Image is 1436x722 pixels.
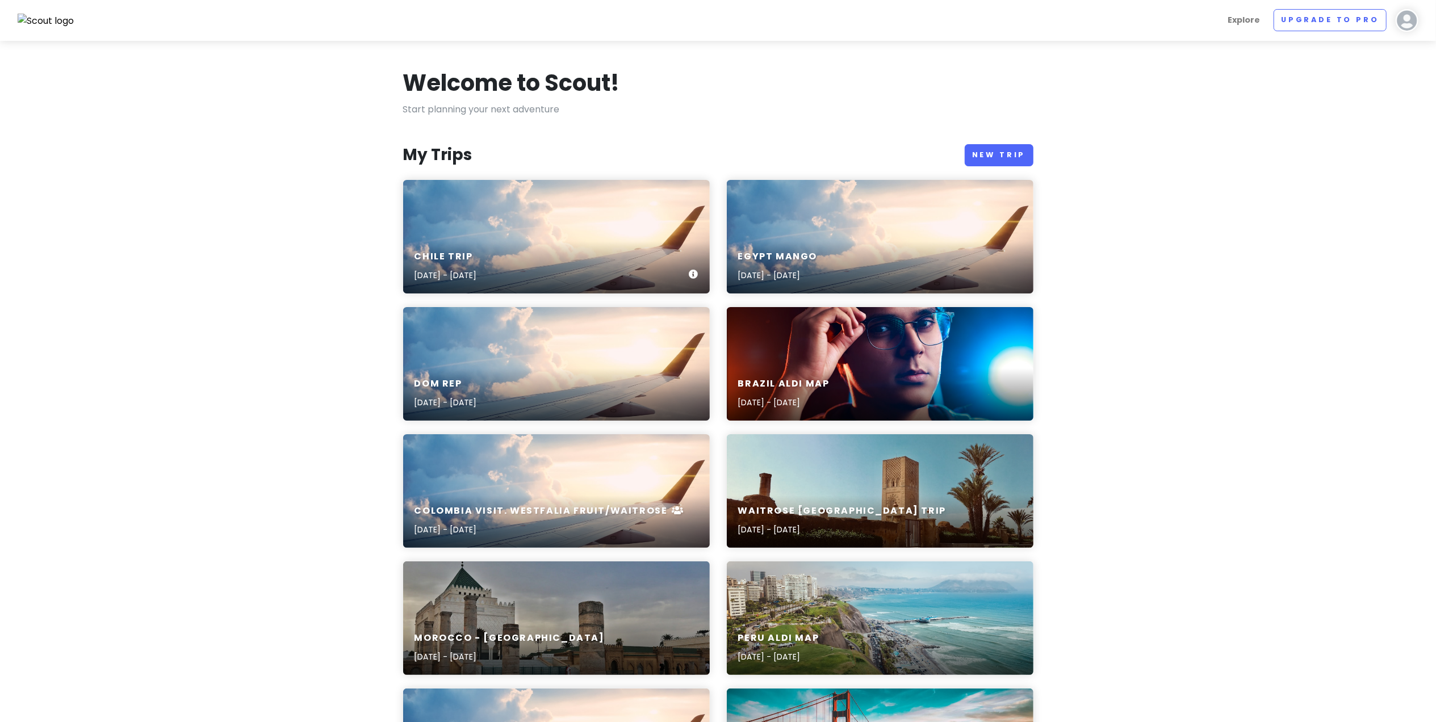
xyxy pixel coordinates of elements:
[1396,9,1418,32] img: User profile
[738,632,819,644] h6: Peru Aldi Map
[403,434,710,548] a: aerial photography of airlinerColombia Visit. Westfalia Fruit/Waitrose[DATE] - [DATE]
[415,251,477,263] h6: Chile Trip
[738,378,830,390] h6: Brazil Aldi Map
[727,434,1033,548] a: brown concrete building near green trees during daytimeWaitrose [GEOGRAPHIC_DATA] Trip[DATE] - [D...
[403,180,710,293] a: aerial photography of airlinerChile Trip[DATE] - [DATE]
[403,307,710,421] a: aerial photography of airlinerDom Rep[DATE] - [DATE]
[403,68,620,98] h1: Welcome to Scout!
[738,396,830,409] p: [DATE] - [DATE]
[415,396,477,409] p: [DATE] - [DATE]
[415,378,477,390] h6: Dom Rep
[727,180,1033,293] a: aerial photography of airlinerEgypt Mango[DATE] - [DATE]
[415,632,605,644] h6: Morocco - [GEOGRAPHIC_DATA]
[403,561,710,675] a: brown concrete building under gray skyMorocco - [GEOGRAPHIC_DATA][DATE] - [DATE]
[403,145,472,165] h3: My Trips
[18,14,74,28] img: Scout logo
[738,505,947,517] h6: Waitrose [GEOGRAPHIC_DATA] Trip
[403,102,1033,117] p: Start planning your next adventure
[738,523,947,536] p: [DATE] - [DATE]
[738,269,818,282] p: [DATE] - [DATE]
[415,505,685,517] h6: Colombia Visit. Westfalia Fruit/Waitrose
[727,561,1033,675] a: city on island during dayPeru Aldi Map[DATE] - [DATE]
[727,307,1033,421] a: woman in black framed eyeglasses and black collared shirtBrazil Aldi Map[DATE] - [DATE]
[738,251,818,263] h6: Egypt Mango
[1223,9,1265,31] a: Explore
[415,269,477,282] p: [DATE] - [DATE]
[415,650,605,663] p: [DATE] - [DATE]
[738,650,819,663] p: [DATE] - [DATE]
[415,523,685,536] p: [DATE] - [DATE]
[965,144,1033,166] a: New Trip
[1274,9,1387,31] a: Upgrade to Pro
